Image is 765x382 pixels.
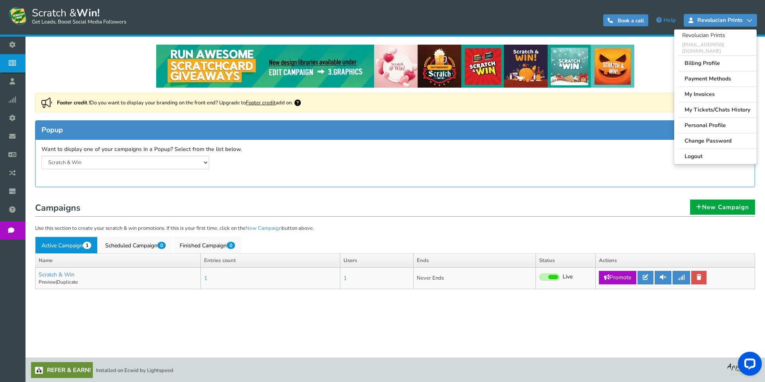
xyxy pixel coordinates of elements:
a: Book a call [603,14,648,26]
td: Never Ends [414,268,536,289]
th: Entries count [201,253,340,268]
span: Popup [41,125,63,135]
th: Ends [414,253,536,268]
a: Active Campaign [35,237,98,253]
a: New Campaign [690,200,755,215]
th: Name [35,253,201,268]
span: Live [563,273,573,281]
th: Users [340,253,414,268]
h1: Campaigns [35,201,755,217]
th: Status [536,253,596,268]
iframe: LiveChat chat widget [732,349,765,382]
div: Do you want to display your branding on the front end? Upgrade to add on. [35,93,755,112]
div: [EMAIL_ADDRESS][DOMAIN_NAME] [674,41,757,55]
span: 0 [227,242,235,249]
a: Duplicate [57,279,78,285]
label: Want to display one of your campaigns in a Popup? Select from the list below. [41,146,242,153]
a: My Invoices [678,86,757,102]
a: Promote [599,271,636,284]
img: festival-poster-2020.webp [156,45,634,88]
div: Revolucian Prints [674,29,757,41]
a: Logout [678,149,757,164]
span: Book a call [618,17,644,24]
p: | [39,279,197,286]
img: Scratch and Win [8,6,28,26]
a: Billing Profile [678,55,757,71]
p: Use this section to create your scratch & win promotions. If this is your first time, click on th... [35,225,755,233]
a: Scratch & Win [39,271,75,278]
a: 1 [204,274,207,282]
strong: Footer credit ! [57,99,90,106]
a: 1 [343,274,347,282]
a: My Tickets/Chats History [678,102,757,118]
a: Footer credit [246,99,276,106]
span: Help [663,16,676,24]
a: Help [652,14,680,27]
span: Installed on Ecwid by Lightspeed [96,367,173,374]
img: bg_logo_foot.webp [727,362,759,375]
a: Payment Methods [678,71,757,86]
span: 0 [157,242,166,249]
a: New Campaign [245,225,282,232]
a: Finished Campaign [173,237,241,253]
a: Preview [39,279,56,285]
strong: Win! [76,6,100,20]
a: Refer & Earn! [31,362,93,378]
a: Scratch &Win! Get Leads, Boost Social Media Followers [8,6,126,26]
small: Get Leads, Boost Social Media Followers [32,19,126,25]
th: Actions [596,253,755,268]
a: Scheduled Campaign [99,237,172,253]
span: Revolucian Prints [693,17,747,24]
a: Personal Profile [678,118,757,133]
a: Change Password [678,133,757,149]
span: Scratch & [28,6,126,26]
span: 1 [83,242,91,249]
